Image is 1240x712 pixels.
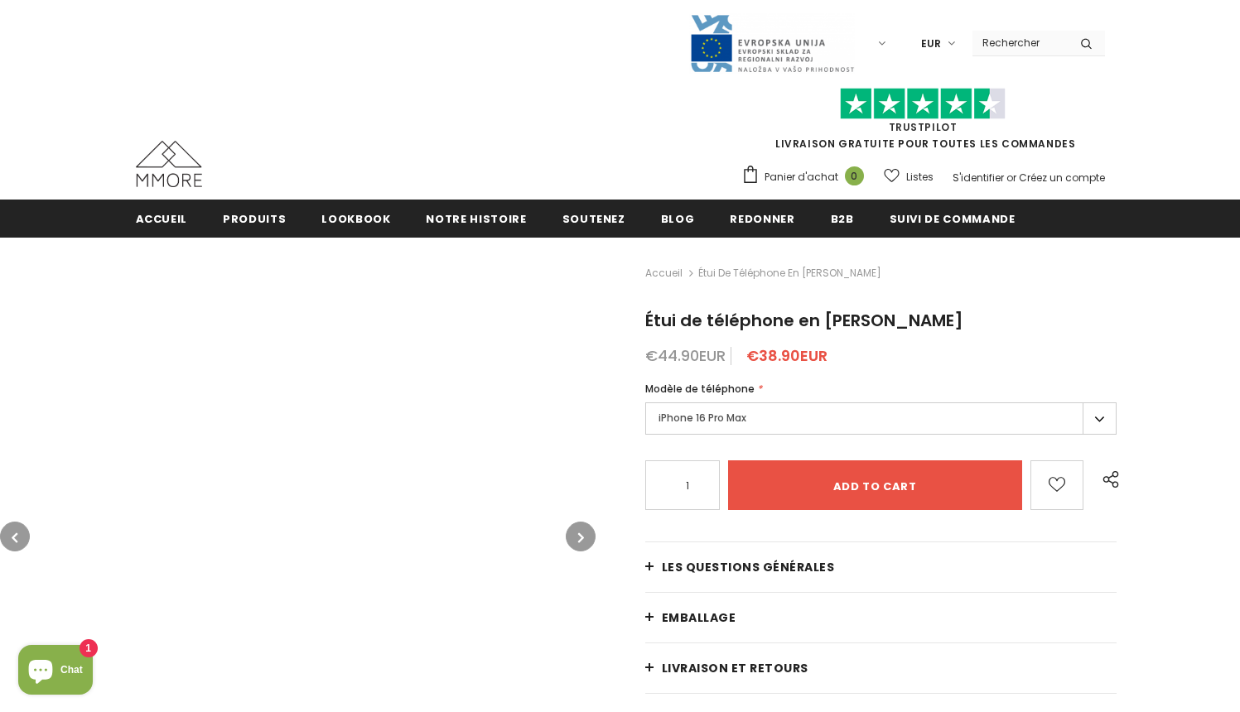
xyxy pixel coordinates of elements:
img: Javni Razpis [689,13,855,74]
label: iPhone 16 Pro Max [645,402,1117,435]
a: S'identifier [953,171,1004,185]
span: Les questions générales [662,559,835,575]
a: EMBALLAGE [645,593,1117,642]
span: LIVRAISON GRATUITE POUR TOUTES LES COMMANDES [741,95,1105,151]
a: Les questions générales [645,542,1117,592]
a: Notre histoire [426,200,526,237]
a: Livraison et retours [645,643,1117,693]
a: Accueil [645,263,683,283]
a: Créez un compte [1019,171,1105,185]
span: 0 [845,166,864,185]
img: Faites confiance aux étoiles pilotes [840,88,1006,120]
a: Listes [884,162,934,191]
a: Lookbook [321,200,390,237]
span: B2B [831,211,854,227]
span: Modèle de téléphone [645,382,755,396]
span: Étui de téléphone en [PERSON_NAME] [698,263,881,283]
inbox-online-store-chat: Shopify online store chat [13,645,98,699]
span: Suivi de commande [890,211,1016,227]
a: Javni Razpis [689,36,855,50]
span: Lookbook [321,211,390,227]
span: Blog [661,211,695,227]
a: Redonner [730,200,794,237]
a: TrustPilot [889,120,958,134]
a: Accueil [136,200,188,237]
span: EMBALLAGE [662,609,736,626]
a: Panier d'achat 0 [741,165,872,190]
span: Étui de téléphone en [PERSON_NAME] [645,309,963,332]
span: Produits [223,211,286,227]
span: Panier d'achat [765,169,838,185]
a: Suivi de commande [890,200,1016,237]
img: Cas MMORE [136,141,202,187]
span: €44.90EUR [645,345,726,366]
a: Blog [661,200,695,237]
input: Search Site [972,31,1068,55]
span: Notre histoire [426,211,526,227]
input: Add to cart [728,460,1022,510]
a: Produits [223,200,286,237]
a: B2B [831,200,854,237]
span: Accueil [136,211,188,227]
span: soutenez [562,211,625,227]
a: soutenez [562,200,625,237]
span: €38.90EUR [746,345,827,366]
span: EUR [921,36,941,52]
span: Redonner [730,211,794,227]
span: Livraison et retours [662,660,808,676]
span: or [1006,171,1016,185]
span: Listes [906,169,934,185]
